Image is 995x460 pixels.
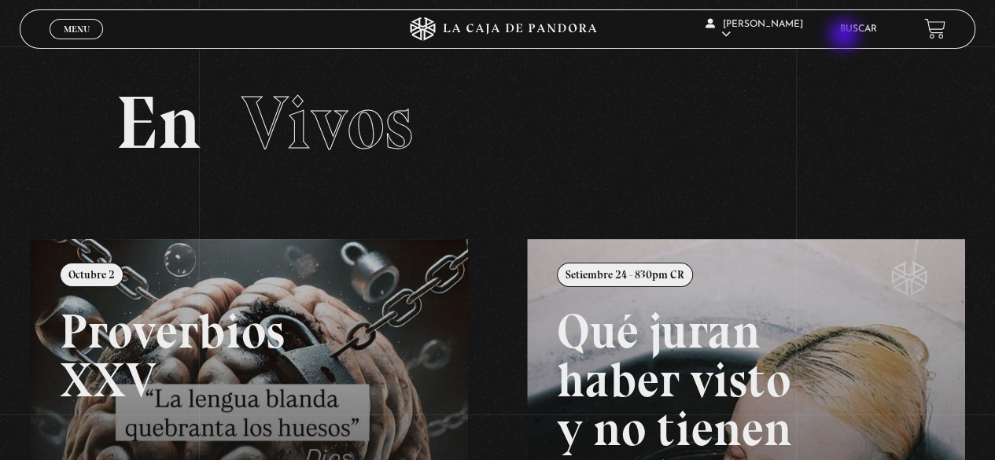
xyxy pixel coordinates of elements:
[116,86,880,160] h2: En
[64,24,90,34] span: Menu
[241,78,413,167] span: Vivos
[924,18,945,39] a: View your shopping cart
[706,20,803,39] span: [PERSON_NAME]
[840,24,877,34] a: Buscar
[58,37,95,48] span: Cerrar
